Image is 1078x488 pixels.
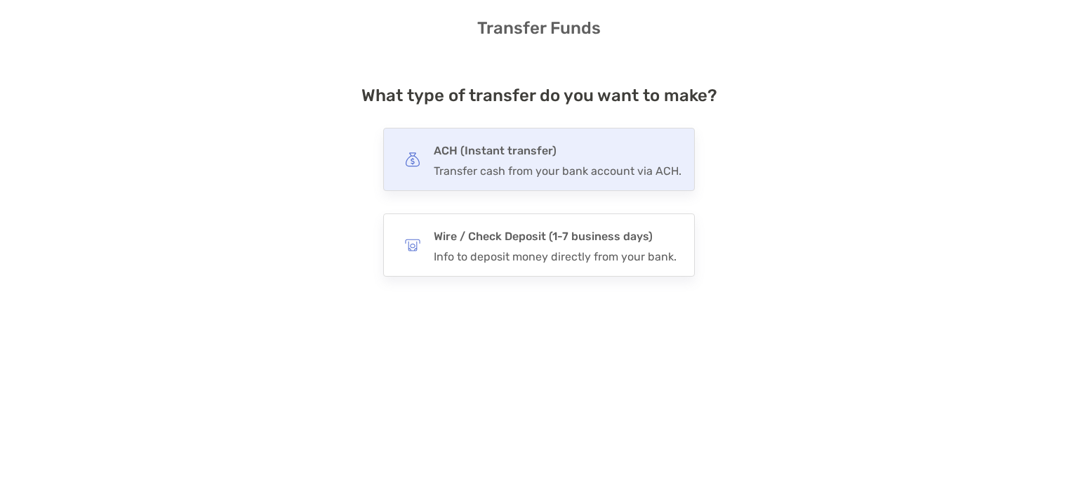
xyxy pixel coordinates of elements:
div: Transfer cash from your bank account via ACH. [434,164,681,178]
h4: ACH (Instant transfer) [434,141,681,161]
img: button icon [405,152,420,167]
h4: What type of transfer do you want to make? [361,86,717,105]
h4: Wire / Check Deposit (1-7 business days) [434,227,677,246]
div: Info to deposit money directly from your bank. [434,250,677,263]
img: button icon [405,237,420,253]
